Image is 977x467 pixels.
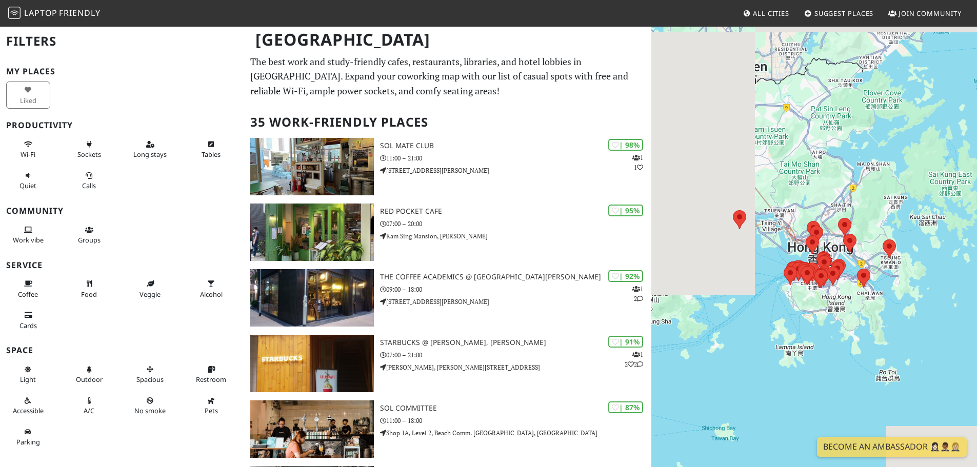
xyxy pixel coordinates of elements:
[128,136,172,163] button: Long stays
[380,416,651,425] p: 11:00 – 18:00
[632,284,643,303] p: 1 2
[6,307,50,334] button: Cards
[250,269,374,327] img: The Coffee Academics @ Sai Yuen Lane
[250,107,645,138] h2: 35 Work-Friendly Places
[884,4,966,23] a: Join Community
[6,392,50,419] button: Accessible
[13,235,44,245] span: People working
[84,406,94,415] span: Air conditioned
[753,9,789,18] span: All Cities
[189,136,233,163] button: Tables
[380,207,651,216] h3: Red Pocket Cafe
[6,346,238,355] h3: Space
[608,139,643,151] div: | 98%
[380,273,651,281] h3: The Coffee Academics @ [GEOGRAPHIC_DATA][PERSON_NAME]
[67,392,111,419] button: A/C
[196,375,226,384] span: Restroom
[6,67,238,76] h3: My Places
[380,404,651,413] h3: SOL Committee
[133,150,167,159] span: Long stays
[67,361,111,388] button: Outdoor
[247,26,649,54] h1: [GEOGRAPHIC_DATA]
[189,275,233,302] button: Alcohol
[817,437,967,457] a: Become an Ambassador 🤵🏻‍♀️🤵🏾‍♂️🤵🏼‍♀️
[6,26,238,57] h2: Filters
[380,153,651,163] p: 11:00 – 21:00
[608,336,643,348] div: | 91%
[139,290,161,299] span: Veggie
[6,221,50,249] button: Work vibe
[380,285,651,294] p: 09:00 – 18:00
[6,206,238,216] h3: Community
[77,150,101,159] span: Power sockets
[205,406,218,415] span: Pet friendly
[380,141,651,150] h3: SOL Mate Club
[244,204,651,261] a: Red Pocket Cafe | 95% Red Pocket Cafe 07:00 – 20:00 Kam Sing Mansion, [PERSON_NAME]
[244,269,651,327] a: The Coffee Academics @ Sai Yuen Lane | 92% 12 The Coffee Academics @ [GEOGRAPHIC_DATA][PERSON_NAM...
[136,375,164,384] span: Spacious
[6,136,50,163] button: Wi-Fi
[13,406,44,415] span: Accessible
[16,437,40,446] span: Parking
[244,400,651,458] a: SOL Committee | 87% SOL Committee 11:00 – 18:00 Shop 1A, Level 2, Beach Comm. [GEOGRAPHIC_DATA], ...
[202,150,221,159] span: Work-friendly tables
[6,167,50,194] button: Quiet
[380,297,651,307] p: [STREET_ADDRESS][PERSON_NAME]
[6,260,238,270] h3: Service
[67,167,111,194] button: Calls
[21,150,35,159] span: Stable Wi-Fi
[800,4,878,23] a: Suggest Places
[380,362,651,372] p: [PERSON_NAME], [PERSON_NAME][STREET_ADDRESS]
[19,181,36,190] span: Quiet
[608,401,643,413] div: | 87%
[82,181,96,190] span: Video/audio calls
[8,7,21,19] img: LaptopFriendly
[67,275,111,302] button: Food
[6,275,50,302] button: Coffee
[128,275,172,302] button: Veggie
[380,350,651,360] p: 07:00 – 21:00
[78,235,101,245] span: Group tables
[608,270,643,282] div: | 92%
[200,290,223,299] span: Alcohol
[244,138,651,195] a: SOL Mate Club | 98% 11 SOL Mate Club 11:00 – 21:00 [STREET_ADDRESS][PERSON_NAME]
[380,338,651,347] h3: Starbucks @ [PERSON_NAME], [PERSON_NAME]
[380,231,651,241] p: Kam Sing Mansion, [PERSON_NAME]
[6,361,50,388] button: Light
[6,423,50,451] button: Parking
[67,136,111,163] button: Sockets
[189,361,233,388] button: Restroom
[128,392,172,419] button: No smoke
[8,5,101,23] a: LaptopFriendly LaptopFriendly
[24,7,57,18] span: Laptop
[380,428,651,438] p: Shop 1A, Level 2, Beach Comm. [GEOGRAPHIC_DATA], [GEOGRAPHIC_DATA]
[250,54,645,98] p: The best work and study-friendly cafes, restaurants, libraries, and hotel lobbies in [GEOGRAPHIC_...
[76,375,103,384] span: Outdoor area
[250,138,374,195] img: SOL Mate Club
[814,9,874,18] span: Suggest Places
[6,120,238,130] h3: Productivity
[19,321,37,330] span: Credit cards
[189,392,233,419] button: Pets
[18,290,38,299] span: Coffee
[134,406,166,415] span: Smoke free
[380,219,651,229] p: 07:00 – 20:00
[250,335,374,392] img: Starbucks @ Wan Chai, Hennessy Rd
[625,350,643,369] p: 1 2 2
[608,205,643,216] div: | 95%
[250,400,374,458] img: SOL Committee
[81,290,97,299] span: Food
[899,9,962,18] span: Join Community
[128,361,172,388] button: Spacious
[632,153,643,172] p: 1 1
[380,166,651,175] p: [STREET_ADDRESS][PERSON_NAME]
[20,375,36,384] span: Natural light
[67,221,111,249] button: Groups
[244,335,651,392] a: Starbucks @ Wan Chai, Hennessy Rd | 91% 122 Starbucks @ [PERSON_NAME], [PERSON_NAME] 07:00 – 21:0...
[250,204,374,261] img: Red Pocket Cafe
[739,4,793,23] a: All Cities
[59,7,100,18] span: Friendly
